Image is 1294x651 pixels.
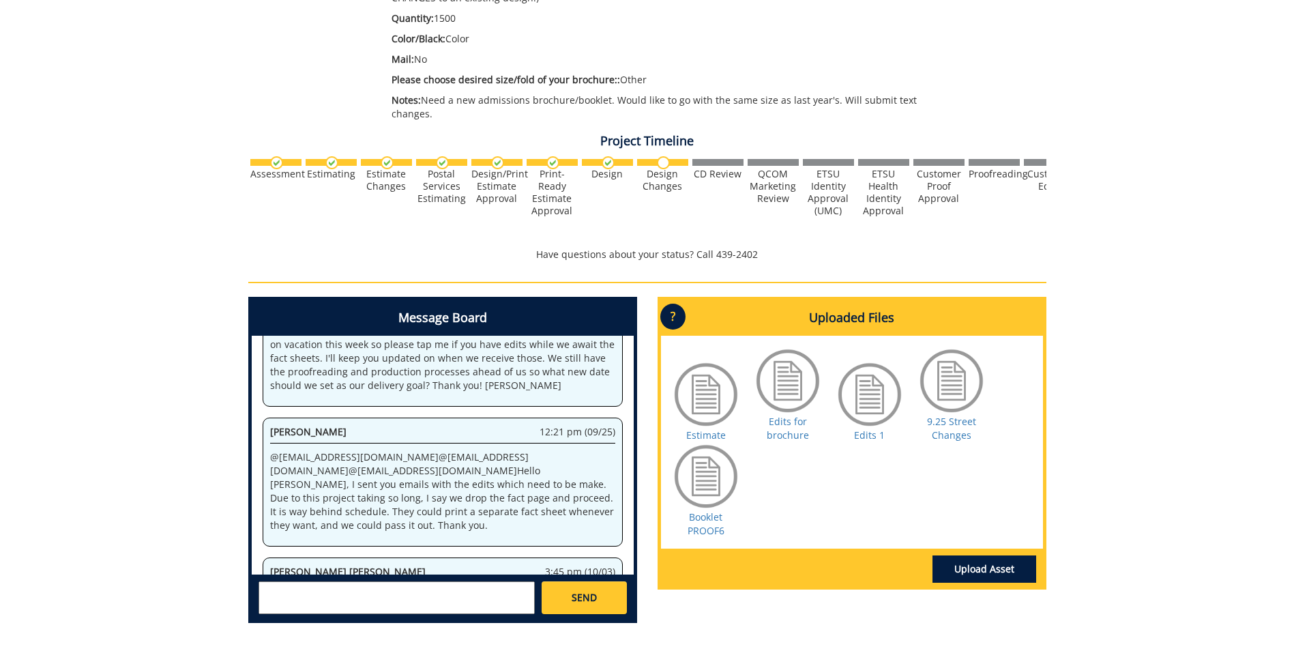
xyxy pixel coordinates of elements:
[416,168,467,205] div: Postal Services Estimating
[913,168,965,205] div: Customer Proof Approval
[270,425,347,438] span: [PERSON_NAME]
[969,168,1020,180] div: Proofreading
[392,93,421,106] span: Notes:
[270,156,283,169] img: checkmark
[1024,168,1075,192] div: Customer Edits
[602,156,615,169] img: checkmark
[767,415,809,442] a: Edits for brochure
[545,565,615,579] span: 3:45 pm (10/03)
[392,93,926,121] p: Need a new admissions brochure/booklet. Would like to go with the same size as last year's. Will ...
[858,168,909,217] div: ETSU Health Identity Approval
[927,415,976,442] a: 9.25 Street Changes
[686,429,726,442] a: Estimate
[491,156,504,169] img: checkmark
[270,450,615,532] p: @ [EMAIL_ADDRESS][DOMAIN_NAME] @ [EMAIL_ADDRESS][DOMAIN_NAME] @ [EMAIL_ADDRESS][DOMAIN_NAME] Hell...
[270,324,615,392] p: @ [EMAIL_ADDRESS][DOMAIN_NAME] [PERSON_NAME], [PERSON_NAME] is on vacation this week so please ta...
[540,425,615,439] span: 12:21 pm (09/25)
[392,73,620,86] span: Please choose desired size/fold of your brochure::
[250,168,302,180] div: Assessment
[637,168,688,192] div: Design Changes
[252,300,634,336] h4: Message Board
[325,156,338,169] img: checkmark
[527,168,578,217] div: Print-Ready Estimate Approval
[803,168,854,217] div: ETSU Identity Approval (UMC)
[436,156,449,169] img: checkmark
[248,134,1046,148] h4: Project Timeline
[392,12,926,25] p: 1500
[572,591,597,605] span: SEND
[932,555,1036,583] a: Upload Asset
[660,304,686,330] p: ?
[854,429,885,442] a: Edits 1
[661,300,1043,336] h4: Uploaded Files
[748,168,799,205] div: QCOM Marketing Review
[471,168,523,205] div: Design/Print Estimate Approval
[546,156,559,169] img: checkmark
[392,73,926,87] p: Other
[381,156,394,169] img: checkmark
[306,168,357,180] div: Estimating
[259,581,535,614] textarea: messageToSend
[392,32,445,45] span: Color/Black:
[582,168,633,180] div: Design
[657,156,670,169] img: no
[392,32,926,46] p: Color
[392,53,926,66] p: No
[542,581,626,614] a: SEND
[248,248,1046,261] p: Have questions about your status? Call 439-2402
[270,565,426,578] span: [PERSON_NAME] [PERSON_NAME]
[392,12,434,25] span: Quantity:
[688,510,724,537] a: Booklet PROOF6
[692,168,744,180] div: CD Review
[392,53,414,66] span: Mail:
[361,168,412,192] div: Estimate Changes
